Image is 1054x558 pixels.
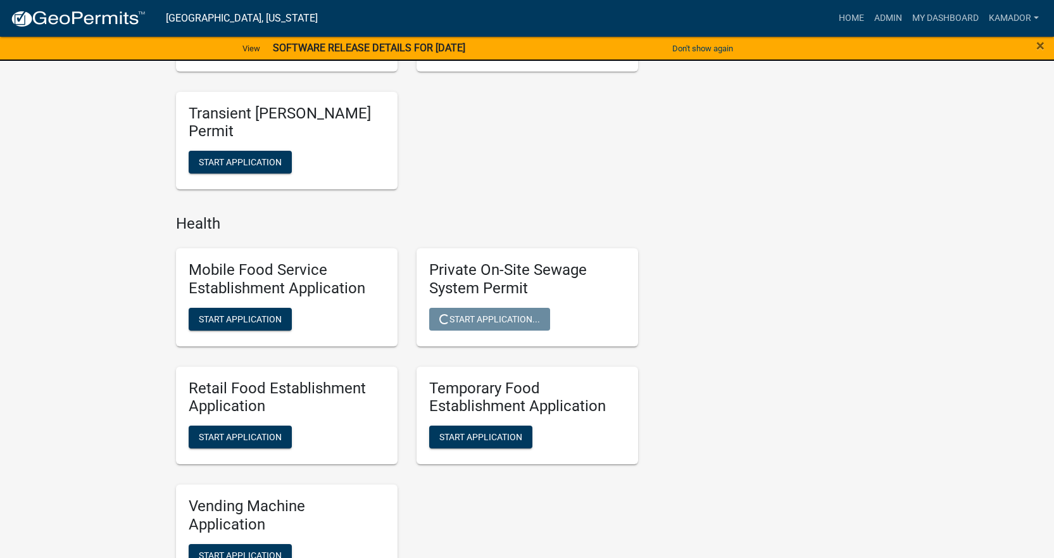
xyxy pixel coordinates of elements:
[667,38,738,59] button: Don't show again
[199,157,282,167] span: Start Application
[984,6,1044,30] a: Kamador
[189,151,292,174] button: Start Application
[189,426,292,448] button: Start Application
[1036,38,1045,53] button: Close
[176,215,638,233] h4: Health
[189,105,385,141] h5: Transient [PERSON_NAME] Permit
[429,261,625,298] h5: Private On-Site Sewage System Permit
[189,379,385,416] h5: Retail Food Establishment Application
[166,8,318,29] a: [GEOGRAPHIC_DATA], [US_STATE]
[429,426,532,448] button: Start Application
[273,42,465,54] strong: SOFTWARE RELEASE DETAILS FOR [DATE]
[429,379,625,416] h5: Temporary Food Establishment Application
[189,308,292,331] button: Start Application
[907,6,984,30] a: My Dashboard
[199,314,282,324] span: Start Application
[429,308,550,331] button: Start Application...
[869,6,907,30] a: Admin
[189,261,385,298] h5: Mobile Food Service Establishment Application
[189,497,385,534] h5: Vending Machine Application
[1036,37,1045,54] span: ×
[237,38,265,59] a: View
[834,6,869,30] a: Home
[439,314,540,324] span: Start Application...
[439,432,522,442] span: Start Application
[199,432,282,442] span: Start Application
